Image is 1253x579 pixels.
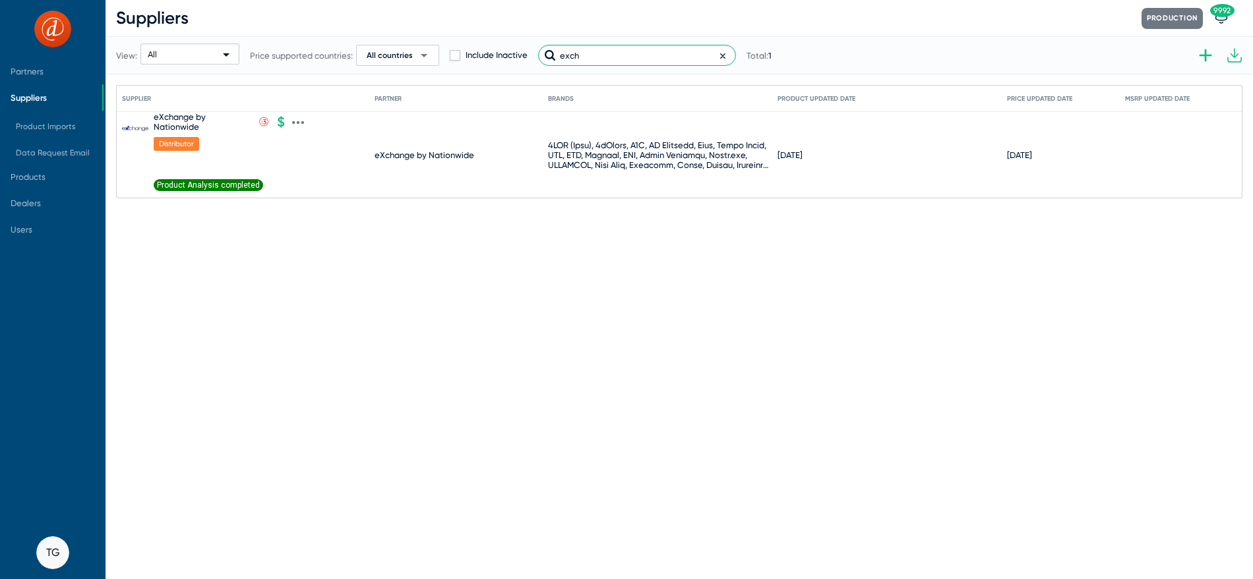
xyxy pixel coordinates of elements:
div: Product Updated Date [778,95,855,103]
span: Total: [747,51,772,61]
div: Price Updated Date [1007,95,1084,103]
div: Partner [375,95,402,103]
div: eXchange by Nationwide [154,112,253,132]
span: Product Analysis completed [154,179,263,191]
span: All countries [367,50,413,61]
button: All countriesarrow_drop_down [356,45,439,66]
span: Data Request Email [16,148,90,157]
div: Price Updated Date [1007,95,1072,103]
span: Users [11,225,32,234]
input: Search suppliers [538,45,736,66]
div: Supplier [122,95,151,103]
span: Include Inactive [466,47,528,63]
div: eXchange by Nationwide [375,150,474,160]
span: arrow_drop_down [416,47,432,63]
div: [DATE] [1007,150,1032,160]
div: [DATE] [778,150,803,160]
img: eXchange%20by%20Nationwide_638103755257539678.png [122,126,148,132]
div: Product Updated Date [778,95,867,103]
div: 4LOR (Ipsu), 4dOlors, A1C, AD Elitsedd, Eius, Tempo Incid, UTL, ETD, Magnaal, ENI, Admin Veniamqu... [548,140,771,170]
span: Partners [11,67,44,76]
span: Product Imports [16,122,75,131]
span: 9992 [1210,4,1235,17]
div: Supplier [122,95,163,103]
span: All [148,49,157,59]
mat-header-cell: Brands [548,86,778,112]
span: Distributor [154,137,199,151]
span: Dealers [11,198,41,208]
span: Suppliers [11,93,47,103]
span: Price supported countries: [250,51,353,61]
div: MSRP Updated Date [1125,95,1202,103]
div: MSRP Updated Date [1125,95,1190,103]
span: 1 [768,51,772,61]
button: TG [36,536,69,569]
span: Products [11,172,46,182]
div: Partner [375,95,413,103]
span: View: [116,51,137,61]
span: Suppliers [116,8,189,28]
